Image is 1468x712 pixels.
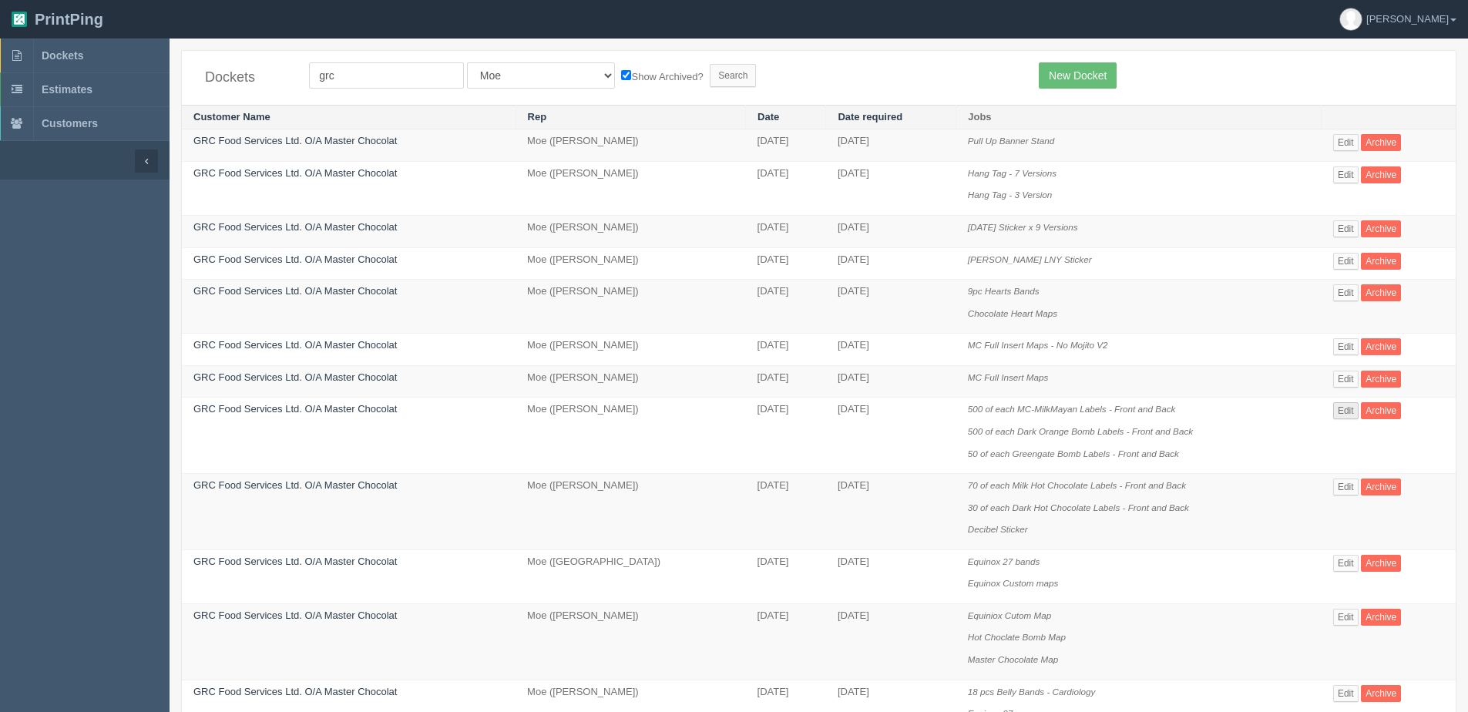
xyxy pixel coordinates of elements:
[193,556,397,567] a: GRC Food Services Ltd. O/A Master Chocolat
[968,448,1179,458] i: 50 of each Greengate Bomb Labels - Front and Back
[42,83,92,96] span: Estimates
[193,686,397,697] a: GRC Food Services Ltd. O/A Master Chocolat
[12,12,27,27] img: logo-3e63b451c926e2ac314895c53de4908e5d424f24456219fb08d385ab2e579770.png
[193,254,397,265] a: GRC Food Services Ltd. O/A Master Chocolat
[516,365,745,398] td: Moe ([PERSON_NAME])
[516,247,745,280] td: Moe ([PERSON_NAME])
[1333,555,1359,572] a: Edit
[1333,134,1359,151] a: Edit
[1333,284,1359,301] a: Edit
[193,111,270,123] a: Customer Name
[746,365,826,398] td: [DATE]
[826,247,956,280] td: [DATE]
[746,474,826,550] td: [DATE]
[968,136,1054,146] i: Pull Up Banner Stand
[516,603,745,680] td: Moe ([PERSON_NAME])
[193,135,397,146] a: GRC Food Services Ltd. O/A Master Chocolat
[205,70,286,86] h4: Dockets
[826,603,956,680] td: [DATE]
[746,398,826,474] td: [DATE]
[968,404,1176,414] i: 500 of each MC-MilkMayan Labels - Front and Back
[1361,134,1401,151] a: Archive
[968,308,1057,318] i: Chocolate Heart Maps
[968,168,1056,178] i: Hang Tag - 7 Versions
[516,280,745,334] td: Moe ([PERSON_NAME])
[1333,253,1359,270] a: Edit
[968,578,1059,588] i: Equinox Custom maps
[1361,338,1401,355] a: Archive
[826,334,956,366] td: [DATE]
[758,111,779,123] a: Date
[826,549,956,603] td: [DATE]
[968,340,1108,350] i: MC Full Insert Maps - No Mojito V2
[516,549,745,603] td: Moe ([GEOGRAPHIC_DATA])
[193,403,397,415] a: GRC Food Services Ltd. O/A Master Chocolat
[746,216,826,248] td: [DATE]
[516,398,745,474] td: Moe ([PERSON_NAME])
[1039,62,1117,89] a: New Docket
[516,474,745,550] td: Moe ([PERSON_NAME])
[621,67,703,85] label: Show Archived?
[193,610,397,621] a: GRC Food Services Ltd. O/A Master Chocolat
[1361,609,1401,626] a: Archive
[826,129,956,162] td: [DATE]
[956,105,1322,129] th: Jobs
[746,247,826,280] td: [DATE]
[968,426,1193,436] i: 500 of each Dark Orange Bomb Labels - Front and Back
[1333,371,1359,388] a: Edit
[309,62,464,89] input: Customer Name
[746,129,826,162] td: [DATE]
[528,111,547,123] a: Rep
[710,64,756,87] input: Search
[1361,220,1401,237] a: Archive
[968,372,1049,382] i: MC Full Insert Maps
[968,524,1028,534] i: Decibel Sticker
[193,339,397,351] a: GRC Food Services Ltd. O/A Master Chocolat
[1361,685,1401,702] a: Archive
[968,654,1059,664] i: Master Chocolate Map
[746,334,826,366] td: [DATE]
[1333,220,1359,237] a: Edit
[826,161,956,215] td: [DATE]
[42,49,83,62] span: Dockets
[746,549,826,603] td: [DATE]
[516,161,745,215] td: Moe ([PERSON_NAME])
[1361,166,1401,183] a: Archive
[968,502,1189,512] i: 30 of each Dark Hot Chocolate Labels - Front and Back
[1340,8,1362,30] img: avatar_default-7531ab5dedf162e01f1e0bb0964e6a185e93c5c22dfe317fb01d7f8cd2b1632c.jpg
[968,610,1052,620] i: Equiniox Cutom Map
[1333,685,1359,702] a: Edit
[42,117,98,129] span: Customers
[1333,402,1359,419] a: Edit
[838,111,902,123] a: Date required
[193,285,397,297] a: GRC Food Services Ltd. O/A Master Chocolat
[193,167,397,179] a: GRC Food Services Ltd. O/A Master Chocolat
[746,161,826,215] td: [DATE]
[1333,166,1359,183] a: Edit
[968,222,1078,232] i: [DATE] Sticker x 9 Versions
[968,556,1040,566] i: Equinox 27 bands
[516,216,745,248] td: Moe ([PERSON_NAME])
[1361,479,1401,495] a: Archive
[826,365,956,398] td: [DATE]
[193,221,397,233] a: GRC Food Services Ltd. O/A Master Chocolat
[968,190,1053,200] i: Hang Tag - 3 Version
[193,479,397,491] a: GRC Food Services Ltd. O/A Master Chocolat
[746,603,826,680] td: [DATE]
[968,480,1186,490] i: 70 of each Milk Hot Chocolate Labels - Front and Back
[826,280,956,334] td: [DATE]
[968,254,1092,264] i: [PERSON_NAME] LNY Sticker
[1361,253,1401,270] a: Archive
[1333,609,1359,626] a: Edit
[826,474,956,550] td: [DATE]
[968,687,1096,697] i: 18 pcs Belly Bands - Cardiology
[1333,338,1359,355] a: Edit
[193,371,397,383] a: GRC Food Services Ltd. O/A Master Chocolat
[1361,402,1401,419] a: Archive
[826,216,956,248] td: [DATE]
[746,280,826,334] td: [DATE]
[1361,555,1401,572] a: Archive
[621,70,631,80] input: Show Archived?
[1361,284,1401,301] a: Archive
[1361,371,1401,388] a: Archive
